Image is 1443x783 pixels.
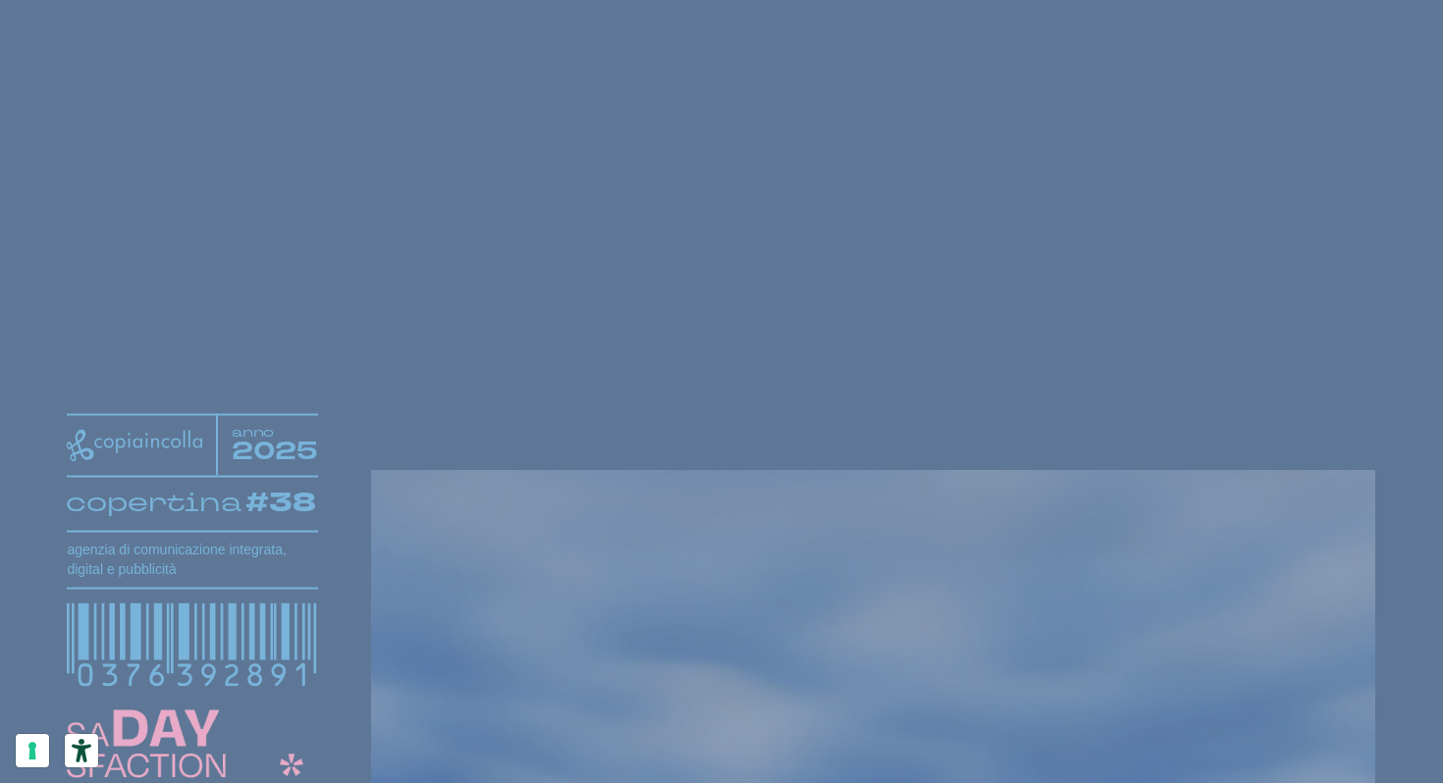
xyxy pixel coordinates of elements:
[65,734,98,767] button: Strumenti di accessibilità
[246,484,317,521] tspan: #38
[67,540,318,579] h1: agenzia di comunicazione integrata, digital e pubblicità
[16,734,49,767] button: Le tue preferenze relative al consenso per le tecnologie di tracciamento
[66,484,242,518] tspan: copertina
[232,423,275,441] tspan: anno
[232,435,319,468] tspan: 2025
